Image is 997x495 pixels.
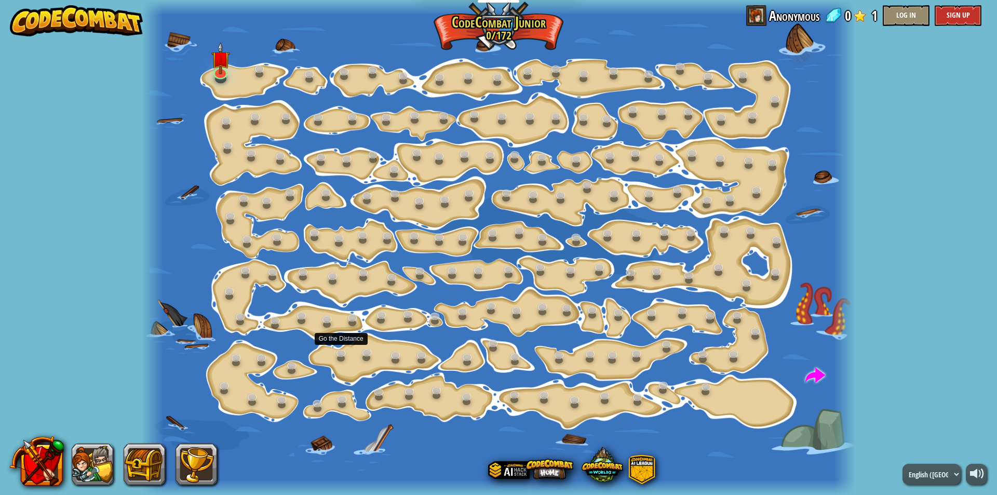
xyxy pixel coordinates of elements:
button: Adjust volume [966,464,987,485]
button: Log In [883,5,929,26]
button: Sign Up [935,5,981,26]
span: 1 [871,5,878,26]
img: level-banner-unstarted.png [211,42,230,75]
span: 0 [845,5,851,26]
span: Anonymous [769,5,819,26]
img: CodeCombat - Learn how to code by playing a game [10,5,143,36]
select: Languages [902,464,961,485]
